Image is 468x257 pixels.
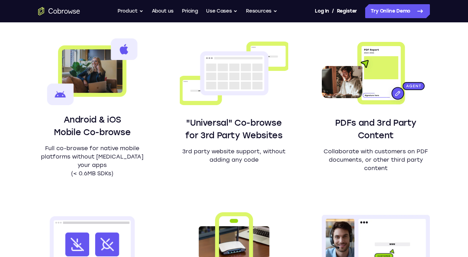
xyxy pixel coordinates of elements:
a: About us [152,4,173,18]
button: Resources [246,4,277,18]
p: Full co-browse for native mobile platforms without [MEDICAL_DATA] your apps (< 0.6MB SDKs) [38,144,146,178]
a: Go to the home page [38,7,80,15]
span: / [332,7,334,15]
p: Collaborate with customers on PDF documents, or other third party content [322,147,430,172]
a: Log In [315,4,329,18]
img: A woman with a laptop talking on the phone [38,38,146,105]
h3: Android & iOS Mobile Co-browse [38,113,146,139]
a: Pricing [182,4,198,18]
button: Product [118,4,143,18]
img: Three desktop app windows [180,38,288,108]
a: Try Online Demo [365,4,430,18]
button: Use Cases [206,4,237,18]
a: Register [337,4,357,18]
p: 3rd party website support, without adding any code [180,147,288,164]
h3: "Universal" Co-browse for 3rd Party Websites [180,117,288,142]
h3: PDFs and 3rd Party Content [322,117,430,142]
img: A co-browing session where a PDF is being annotated [322,38,430,108]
